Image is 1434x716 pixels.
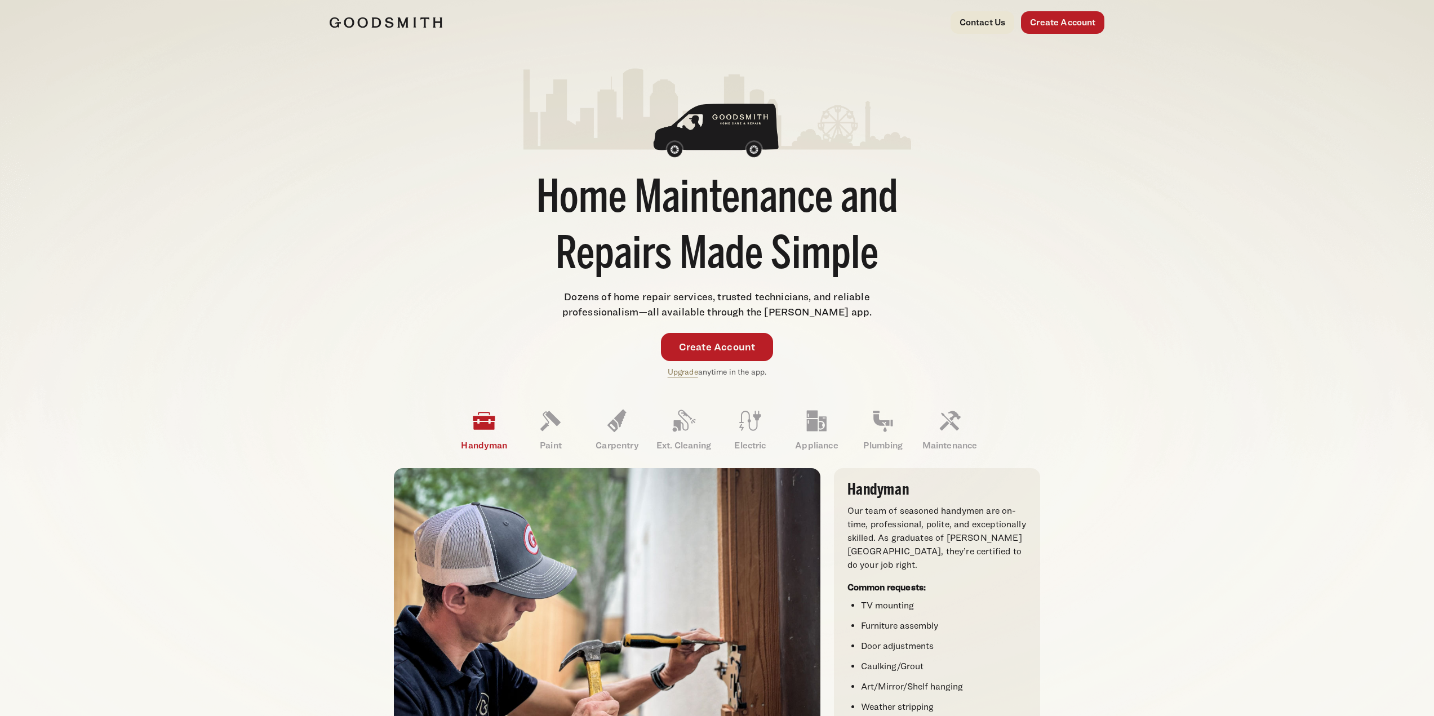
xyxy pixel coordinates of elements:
h1: Home Maintenance and Repairs Made Simple [523,172,911,284]
p: Maintenance [916,439,983,452]
p: Handyman [451,439,517,452]
a: Create Account [661,333,774,361]
a: Electric [717,401,783,459]
p: Carpentry [584,439,650,452]
a: Handyman [451,401,517,459]
li: Weather stripping [861,700,1027,714]
h3: Handyman [847,482,1027,497]
p: anytime in the app. [668,366,767,379]
a: Carpentry [584,401,650,459]
a: Plumbing [850,401,916,459]
p: Our team of seasoned handymen are on-time, professional, polite, and exceptionally skilled. As gr... [847,504,1027,572]
a: Paint [517,401,584,459]
strong: Common requests: [847,582,926,593]
li: TV mounting [861,599,1027,612]
li: Art/Mirror/Shelf hanging [861,680,1027,693]
p: Plumbing [850,439,916,452]
p: Appliance [783,439,850,452]
a: Ext. Cleaning [650,401,717,459]
li: Door adjustments [861,639,1027,653]
span: Dozens of home repair services, trusted technicians, and reliable professionalism—all available t... [562,291,872,318]
a: Upgrade [668,367,698,376]
a: Create Account [1021,11,1104,34]
a: Contact Us [951,11,1015,34]
a: Maintenance [916,401,983,459]
p: Paint [517,439,584,452]
a: Appliance [783,401,850,459]
p: Electric [717,439,783,452]
li: Furniture assembly [861,619,1027,633]
li: Caulking/Grout [861,660,1027,673]
img: Goodsmith [330,17,442,28]
p: Ext. Cleaning [650,439,717,452]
